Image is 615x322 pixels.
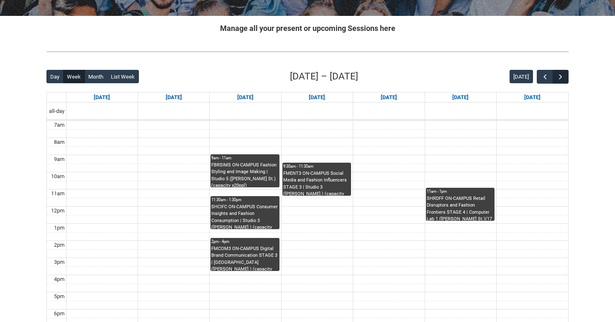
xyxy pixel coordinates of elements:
div: 6pm [52,309,66,318]
div: 9am [52,155,66,164]
div: 12pm [49,207,66,215]
button: Previous Week [537,70,553,84]
a: Go to October 31, 2025 [451,92,470,102]
div: 4pm [52,275,66,284]
div: 8am [52,138,66,146]
div: FMCOM3 ON-CAMPUS Digital Brand Communication STAGE 3 | [GEOGRAPHIC_DATA] ([PERSON_NAME].) (capaci... [211,245,278,271]
button: Day [46,70,64,83]
a: Go to October 26, 2025 [92,92,112,102]
div: 9am - 11am [211,155,278,161]
a: Go to October 28, 2025 [236,92,255,102]
div: 2pm - 4pm [211,239,278,245]
a: Go to October 27, 2025 [164,92,184,102]
div: 2pm [52,241,66,249]
div: FBRSIMS ON-CAMPUS Fashion Styling and Image Making | Studio 5 ([PERSON_NAME] St.) (capacity x20ppl) [211,162,278,187]
button: Month [85,70,108,83]
button: Next Week [553,70,569,84]
div: 11am [49,189,66,198]
div: 7am [52,121,66,129]
a: Go to October 30, 2025 [379,92,399,102]
button: Week [63,70,85,83]
div: SHCIFC ON-CAMPUS Consumer Insights and Fashion Consumption | Studio 3 ([PERSON_NAME].) (capacity ... [211,204,278,229]
div: FMENT3 ON-CAMPUS Social Media and Fashion Influencers STAGE 3 | Studio 3 ([PERSON_NAME].) (capaci... [283,170,350,196]
h2: Manage all your present or upcoming Sessions here [46,23,569,34]
div: 5pm [52,292,66,301]
div: 3pm [52,258,66,266]
span: all-day [47,107,66,115]
div: 9:30am - 11:30am [283,164,350,169]
button: List Week [107,70,139,83]
div: 1pm [52,224,66,232]
div: 10am [49,172,66,181]
img: REDU_GREY_LINE [46,47,569,56]
div: 11:30am - 1:30pm [211,197,278,203]
div: SHRDFF ON-CAMPUS Retail Disruptors and Fashion Frontiers STAGE 4 | Computer Lab 1 ([PERSON_NAME] ... [427,195,494,221]
button: [DATE] [510,70,533,83]
h2: [DATE] – [DATE] [290,69,358,84]
div: 11am - 1pm [427,189,494,194]
a: Go to November 1, 2025 [523,92,542,102]
a: Go to October 29, 2025 [307,92,327,102]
